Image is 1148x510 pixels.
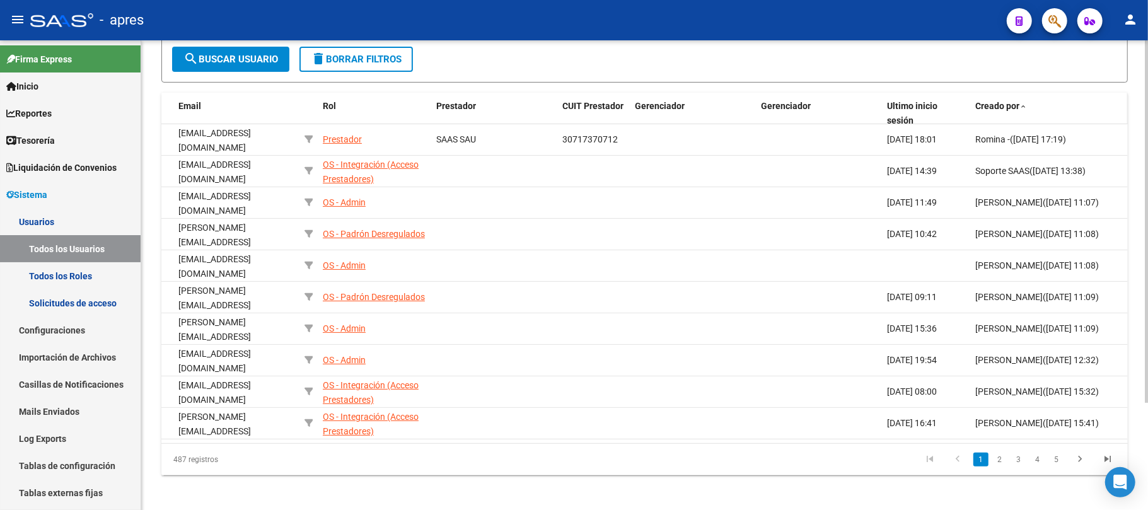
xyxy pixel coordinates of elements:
[6,52,72,66] span: Firma Express
[178,349,251,373] span: [EMAIL_ADDRESS][DOMAIN_NAME]
[183,54,278,65] span: Buscar Usuario
[887,386,937,397] span: [DATE] 08:00
[975,134,1010,144] span: Romina -
[887,197,937,207] span: [DATE] 11:49
[178,317,251,370] span: [PERSON_NAME][EMAIL_ADDRESS][PERSON_NAME][DOMAIN_NAME]
[975,260,1043,270] span: [PERSON_NAME]
[973,453,989,467] a: 1
[6,188,47,202] span: Sistema
[630,93,756,134] datatable-header-cell: Gerenciador
[318,93,431,134] datatable-header-cell: Rol
[887,229,937,239] span: [DATE] 10:42
[6,79,38,93] span: Inicio
[1043,229,1099,239] span: ([DATE] 11:08)
[970,93,1128,134] datatable-header-cell: Creado por
[562,101,623,111] span: CUIT Prestador
[436,101,476,111] span: Prestador
[323,101,336,111] span: Rol
[975,323,1043,333] span: [PERSON_NAME]
[1047,449,1066,470] li: page 5
[311,54,402,65] span: Borrar Filtros
[6,107,52,120] span: Reportes
[1029,166,1086,176] span: ([DATE] 13:38)
[557,93,630,134] datatable-header-cell: CUIT Prestador
[975,197,1043,207] span: [PERSON_NAME]
[323,227,425,241] div: OS - Padrón Desregulados
[161,444,352,475] div: 487 registros
[975,229,1043,239] span: [PERSON_NAME]
[761,101,811,111] span: Gerenciador
[887,101,937,125] span: Ultimo inicio sesión
[971,449,990,470] li: page 1
[1028,449,1047,470] li: page 4
[887,134,937,144] span: [DATE] 18:01
[992,453,1007,467] a: 2
[323,290,425,304] div: OS - Padrón Desregulados
[10,12,25,27] mat-icon: menu
[323,258,366,273] div: OS - Admin
[756,93,882,134] datatable-header-cell: Gerenciador
[562,134,618,144] span: 30717370712
[946,453,970,467] a: go to previous page
[1030,453,1045,467] a: 4
[323,410,426,439] div: OS - Integración (Acceso Prestadores)
[990,449,1009,470] li: page 2
[1043,418,1099,428] span: ([DATE] 15:41)
[918,453,942,467] a: go to first page
[887,166,937,176] span: [DATE] 14:39
[1096,453,1120,467] a: go to last page
[887,323,937,333] span: [DATE] 15:36
[882,93,970,134] datatable-header-cell: Ultimo inicio sesión
[323,322,366,336] div: OS - Admin
[887,292,937,302] span: [DATE] 09:11
[173,93,299,134] datatable-header-cell: Email
[323,353,366,368] div: OS - Admin
[311,51,326,66] mat-icon: delete
[178,412,251,465] span: [PERSON_NAME][EMAIL_ADDRESS][PERSON_NAME][DOMAIN_NAME]
[1043,355,1099,365] span: ([DATE] 12:32)
[975,418,1043,428] span: [PERSON_NAME]
[178,286,251,339] span: [PERSON_NAME][EMAIL_ADDRESS][PERSON_NAME][DOMAIN_NAME]
[178,254,251,279] span: [EMAIL_ADDRESS][DOMAIN_NAME]
[178,380,251,405] span: [EMAIL_ADDRESS][DOMAIN_NAME]
[1123,12,1138,27] mat-icon: person
[436,134,476,144] span: SAAS SAU
[1009,449,1028,470] li: page 3
[323,195,366,210] div: OS - Admin
[431,93,557,134] datatable-header-cell: Prestador
[1043,197,1099,207] span: ([DATE] 11:07)
[975,166,1029,176] span: Soporte SAAS
[178,223,251,262] span: [PERSON_NAME][EMAIL_ADDRESS][DOMAIN_NAME]
[6,134,55,148] span: Tesorería
[1049,453,1064,467] a: 5
[1011,453,1026,467] a: 3
[975,292,1043,302] span: [PERSON_NAME]
[975,101,1019,111] span: Creado por
[1010,134,1066,144] span: ([DATE] 17:19)
[178,159,251,184] span: [EMAIL_ADDRESS][DOMAIN_NAME]
[1043,386,1099,397] span: ([DATE] 15:32)
[1068,453,1092,467] a: go to next page
[887,418,937,428] span: [DATE] 16:41
[1043,260,1099,270] span: ([DATE] 11:08)
[178,101,201,111] span: Email
[323,378,426,407] div: OS - Integración (Acceso Prestadores)
[1105,467,1135,497] div: Open Intercom Messenger
[975,386,1043,397] span: [PERSON_NAME]
[172,47,289,72] button: Buscar Usuario
[887,355,937,365] span: [DATE] 19:54
[1043,323,1099,333] span: ([DATE] 11:09)
[323,158,426,187] div: OS - Integración (Acceso Prestadores)
[6,161,117,175] span: Liquidación de Convenios
[183,51,199,66] mat-icon: search
[635,101,685,111] span: Gerenciador
[178,191,251,216] span: [EMAIL_ADDRESS][DOMAIN_NAME]
[178,128,251,153] span: [EMAIL_ADDRESS][DOMAIN_NAME]
[975,355,1043,365] span: [PERSON_NAME]
[1043,292,1099,302] span: ([DATE] 11:09)
[323,132,362,147] div: Prestador
[299,47,413,72] button: Borrar Filtros
[100,6,144,34] span: - apres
